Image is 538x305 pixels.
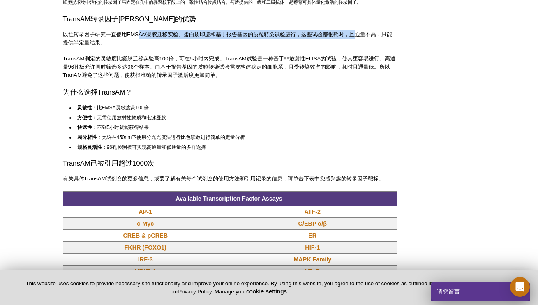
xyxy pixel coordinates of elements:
span: 请您留言 [436,282,460,301]
strong: 快速性 [77,125,92,130]
button: cookie settings [246,288,287,295]
a: ATF-2 [304,208,321,216]
div: Open Intercom Messenger [510,277,530,297]
a: C/EBP α/β [298,220,327,228]
h3: TransAM已被引用超过1000次 [63,159,397,169]
p: TransAM测定的灵敏度比凝胶迁移实验高100倍，可在5小时内完成。TransAM试验是一种基于非放射性ELISA的试验，使其更容易进行。高通量96孔板允许同时筛选多达96个样本。而基于报告基... [63,55,397,79]
h2: 为什么选择TransAM？ [63,88,397,97]
li: ：无需使用放射性物质和电泳凝胶 [75,112,390,122]
a: c-Myc [137,220,154,228]
span: Available Transcription Factor Assays [175,195,282,202]
a: NFκB [305,267,320,275]
a: HIF-1 [305,243,320,252]
p: 以往转录因子研究一直使用EMSAs/凝胶迁移实验、蛋白质印迹和基于报告基因的质粒转染试验进行，这些试验都很耗时，且通量不高，只能提供半定量结果。 [63,30,397,47]
h2: TransAM转录因子[PERSON_NAME]的优势 [63,14,397,24]
strong: 灵敏性 [77,105,92,111]
a: ER [308,231,316,240]
strong: 规格灵活性 [77,144,102,150]
a: MAPK Family [293,255,331,263]
p: This website uses cookies to provide necessary site functionality and improve your online experie... [13,280,446,296]
li: ：96孔检测板可实现高通量和低通量的多样选择 [75,141,390,151]
a: AP-1 [139,208,152,216]
strong: 易分析性 [77,134,97,140]
a: FKHR (FOXO1) [125,243,166,252]
p: 有关具体TransAM试剂盒的更多信息，或要了解有关每个试剂盒的使用方法和引用记录的信息，请单击下表中您感兴趣的转录因子靶标。 [63,175,397,183]
a: Privacy Policy [178,289,211,295]
li: ：不到5小时就能获得结果 [75,122,390,132]
a: CREB & pCREB [123,231,168,240]
strong: 方便性 [77,115,92,120]
li: ：允许在450nm下使用分光光度法进行比色读数进行简单的定量分析 [75,132,390,141]
a: NFATc1 [135,267,156,275]
li: ：比EMSA灵敏度高100倍 [75,104,390,112]
a: IRF-3 [138,255,153,263]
